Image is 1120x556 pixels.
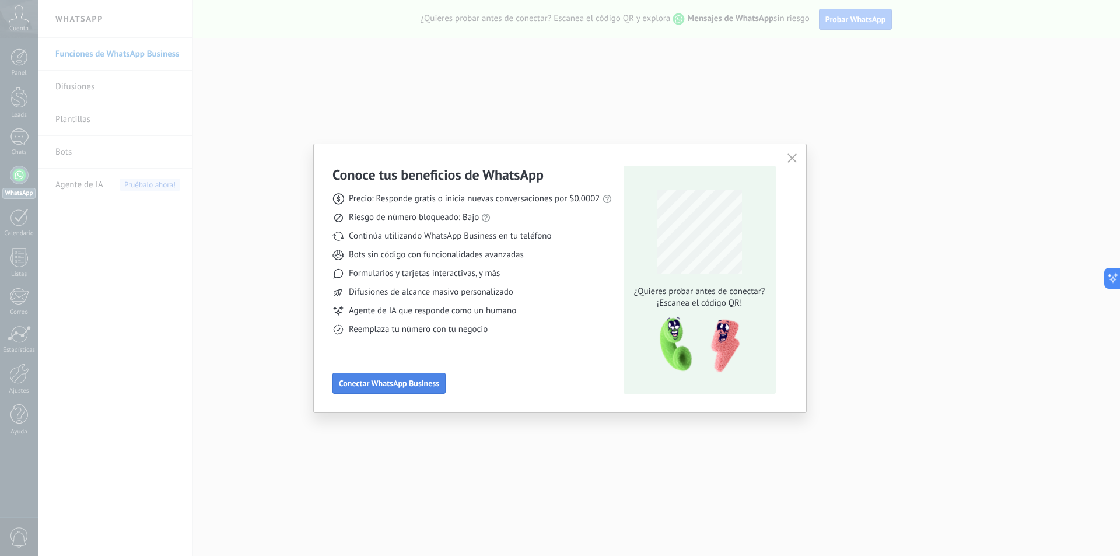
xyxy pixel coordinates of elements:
button: Conectar WhatsApp Business [332,373,446,394]
h3: Conoce tus beneficios de WhatsApp [332,166,544,184]
span: Agente de IA que responde como un humano [349,305,516,317]
span: Continúa utilizando WhatsApp Business en tu teléfono [349,230,551,242]
span: Bots sin código con funcionalidades avanzadas [349,249,524,261]
span: ¿Quieres probar antes de conectar? [631,286,768,298]
span: ¡Escanea el código QR! [631,298,768,309]
span: Formularios y tarjetas interactivas, y más [349,268,500,279]
span: Conectar WhatsApp Business [339,379,439,387]
span: Precio: Responde gratis o inicia nuevas conversaciones por $0.0002 [349,193,600,205]
img: qr-pic-1x.png [650,314,742,376]
span: Difusiones de alcance masivo personalizado [349,286,513,298]
span: Riesgo de número bloqueado: Bajo [349,212,479,223]
span: Reemplaza tu número con tu negocio [349,324,488,335]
